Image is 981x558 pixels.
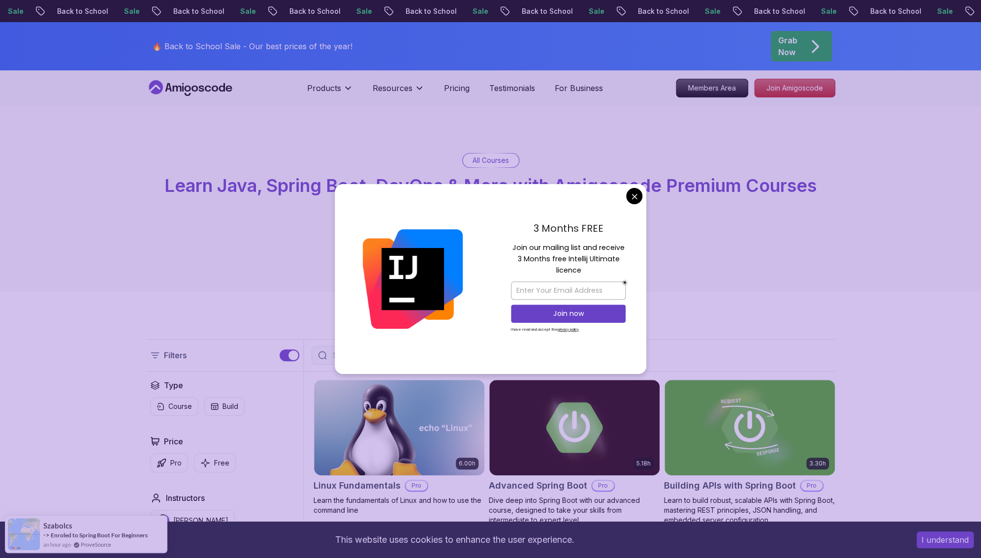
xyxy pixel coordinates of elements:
[862,6,929,16] p: Back to School
[282,6,348,16] p: Back to School
[168,402,192,411] p: Course
[204,397,245,416] button: Build
[465,6,496,16] p: Sale
[592,481,614,491] p: Pro
[697,6,728,16] p: Sale
[81,540,111,549] a: ProveSource
[676,79,748,97] p: Members Area
[809,460,826,467] p: 3.30h
[164,379,183,391] h2: Type
[43,531,50,539] span: ->
[489,380,660,475] img: Advanced Spring Boot card
[373,82,424,102] button: Resources
[157,514,169,527] img: instructor img
[754,79,835,97] a: Join Amigoscode
[7,529,902,551] div: This website uses cookies to enhance the user experience.
[555,82,603,94] a: For Business
[917,531,974,548] button: Accept cookies
[165,6,232,16] p: Back to School
[314,496,485,515] p: Learn the fundamentals of Linux and how to use the command line
[489,496,660,525] p: Dive deep into Spring Boot with our advanced course, designed to take your skills from intermedia...
[676,79,748,97] a: Members Area
[473,155,509,165] p: All Courses
[630,6,697,16] p: Back to School
[665,380,835,475] img: Building APIs with Spring Boot card
[152,40,352,52] p: 🔥 Back to School Sale - Our best prices of the year!
[164,435,183,447] h2: Price
[636,460,651,467] p: 5.18h
[778,34,797,58] p: Grab Now
[514,6,581,16] p: Back to School
[166,492,205,504] h2: Instructors
[331,350,541,360] input: Search Java, React, Spring boot ...
[489,82,535,94] a: Testimonials
[489,479,587,493] h2: Advanced Spring Boot
[813,6,845,16] p: Sale
[150,453,188,472] button: Pro
[49,6,116,16] p: Back to School
[801,481,823,491] p: Pro
[373,82,412,94] p: Resources
[150,397,198,416] button: Course
[314,479,401,493] h2: Linux Fundamentals
[214,458,229,468] p: Free
[51,531,148,539] a: Enroled to Spring Boot For Beginners
[307,82,341,94] p: Products
[929,6,961,16] p: Sale
[150,510,235,531] button: instructor img[PERSON_NAME]
[398,6,465,16] p: Back to School
[314,380,484,475] img: Linux Fundamentals card
[489,379,660,525] a: Advanced Spring Boot card5.18hAdvanced Spring BootProDive deep into Spring Boot with our advanced...
[307,82,353,102] button: Products
[164,349,187,361] p: Filters
[116,6,148,16] p: Sale
[746,6,813,16] p: Back to School
[664,479,796,493] h2: Building APIs with Spring Boot
[232,6,264,16] p: Sale
[459,460,475,467] p: 6.00h
[43,522,72,530] span: Szabolcs
[164,175,817,196] span: Learn Java, Spring Boot, DevOps & More with Amigoscode Premium Courses
[325,203,656,245] p: Master in-demand skills like Java, Spring Boot, DevOps, React, and more through hands-on, expert-...
[173,516,228,526] p: [PERSON_NAME]
[170,458,182,468] p: Pro
[43,540,71,549] span: an hour ago
[755,79,835,97] p: Join Amigoscode
[581,6,612,16] p: Sale
[664,379,835,525] a: Building APIs with Spring Boot card3.30hBuilding APIs with Spring BootProLearn to build robust, s...
[194,453,236,472] button: Free
[222,402,238,411] p: Build
[314,379,485,515] a: Linux Fundamentals card6.00hLinux FundamentalsProLearn the fundamentals of Linux and how to use t...
[444,82,470,94] a: Pricing
[348,6,380,16] p: Sale
[406,481,427,491] p: Pro
[664,496,835,525] p: Learn to build robust, scalable APIs with Spring Boot, mastering REST principles, JSON handling, ...
[8,518,40,550] img: provesource social proof notification image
